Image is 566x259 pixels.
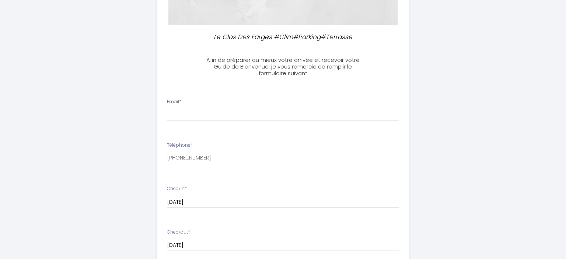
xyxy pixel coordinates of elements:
h3: Afin de préparer au mieux votre arrivée et recevoir votre Guide de Bienvenue, je vous remercie de... [201,57,365,77]
label: Checkout [167,229,190,236]
label: Checkin [167,185,187,192]
label: Email [167,98,181,105]
label: Téléphone [167,142,193,149]
p: Le Clos Des Farges #Clim#Parking#Terrasse [204,32,362,42]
